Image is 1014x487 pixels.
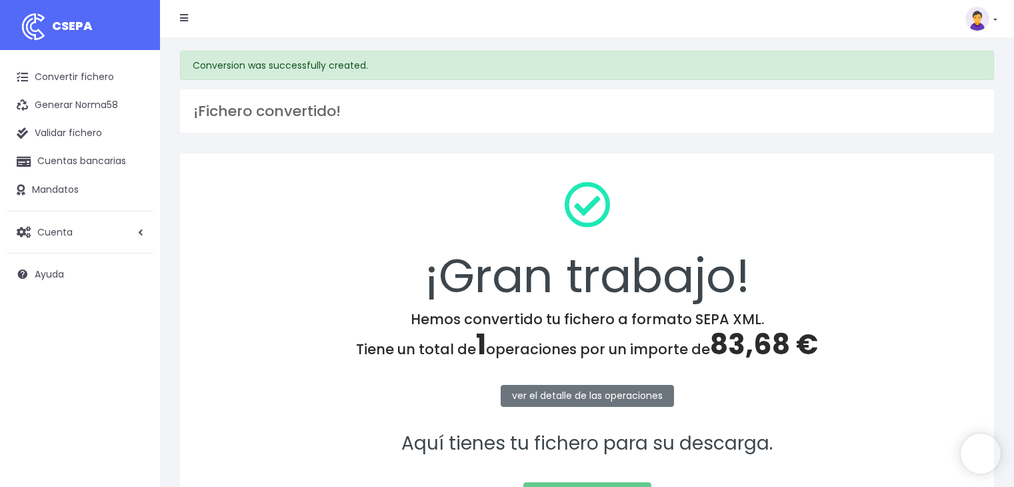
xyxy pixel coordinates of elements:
[710,325,818,364] span: 83,68 €
[7,63,153,91] a: Convertir fichero
[35,268,64,281] span: Ayuda
[965,7,989,31] img: profile
[7,91,153,119] a: Generar Norma58
[52,17,93,34] span: CSEPA
[193,103,981,120] h3: ¡Fichero convertido!
[197,311,977,362] h4: Hemos convertido tu fichero a formato SEPA XML. Tiene un total de operaciones por un importe de
[7,218,153,246] a: Cuenta
[476,325,486,364] span: 1
[197,171,977,311] div: ¡Gran trabajo!
[37,225,73,238] span: Cuenta
[17,10,50,43] img: logo
[7,147,153,175] a: Cuentas bancarias
[7,260,153,288] a: Ayuda
[180,51,994,80] div: Conversion was successfully created.
[7,119,153,147] a: Validar fichero
[197,429,977,459] p: Aquí tienes tu fichero para su descarga.
[501,385,674,407] a: ver el detalle de las operaciones
[7,176,153,204] a: Mandatos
